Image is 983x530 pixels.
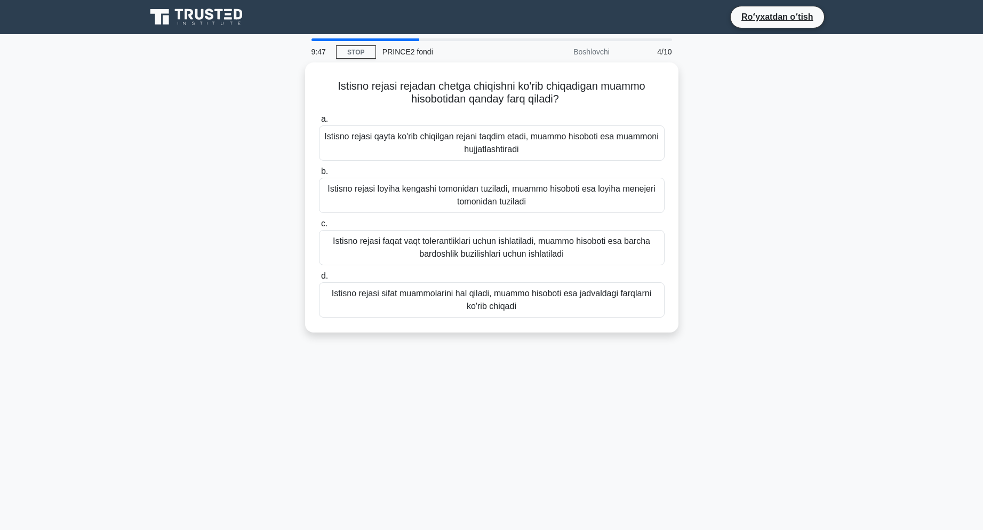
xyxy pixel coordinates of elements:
[324,132,658,154] font: Istisno rejasi qayta ko'rib chiqilgan rejani taqdim etadi, muammo hisoboti esa muammoni hujjatlas...
[332,289,651,311] font: Istisno rejasi sifat muammolarini hal qiladi, muammo hisoboti esa jadvaldagi farqlarni ko'rib chi...
[573,48,610,56] font: Boshlovchi
[347,49,364,56] font: STOP
[321,271,328,280] font: d.
[327,184,656,206] font: Istisno rejasi loyiha kengashi tomonidan tuziladi, muammo hisoboti esa loyiha menejeri tomonidan ...
[741,12,813,21] font: Roʻyxatdan oʻtish
[321,114,328,123] font: a.
[382,48,433,56] font: PRINCE2 fondi
[657,48,672,56] font: 4/10
[336,45,376,59] a: STOP
[333,236,650,258] font: Istisno rejasi faqat vaqt tolerantliklari uchun ishlatiladi, muammo hisoboti esa barcha bardoshli...
[321,219,327,228] font: c.
[338,80,645,105] font: Istisno rejasi rejadan chetga chiqishni ko'rib chiqadigan muammo hisobotidan qanday farq qiladi?
[321,167,328,176] font: b.
[735,10,819,23] a: Roʻyxatdan oʻtish
[305,41,336,62] div: 9:47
